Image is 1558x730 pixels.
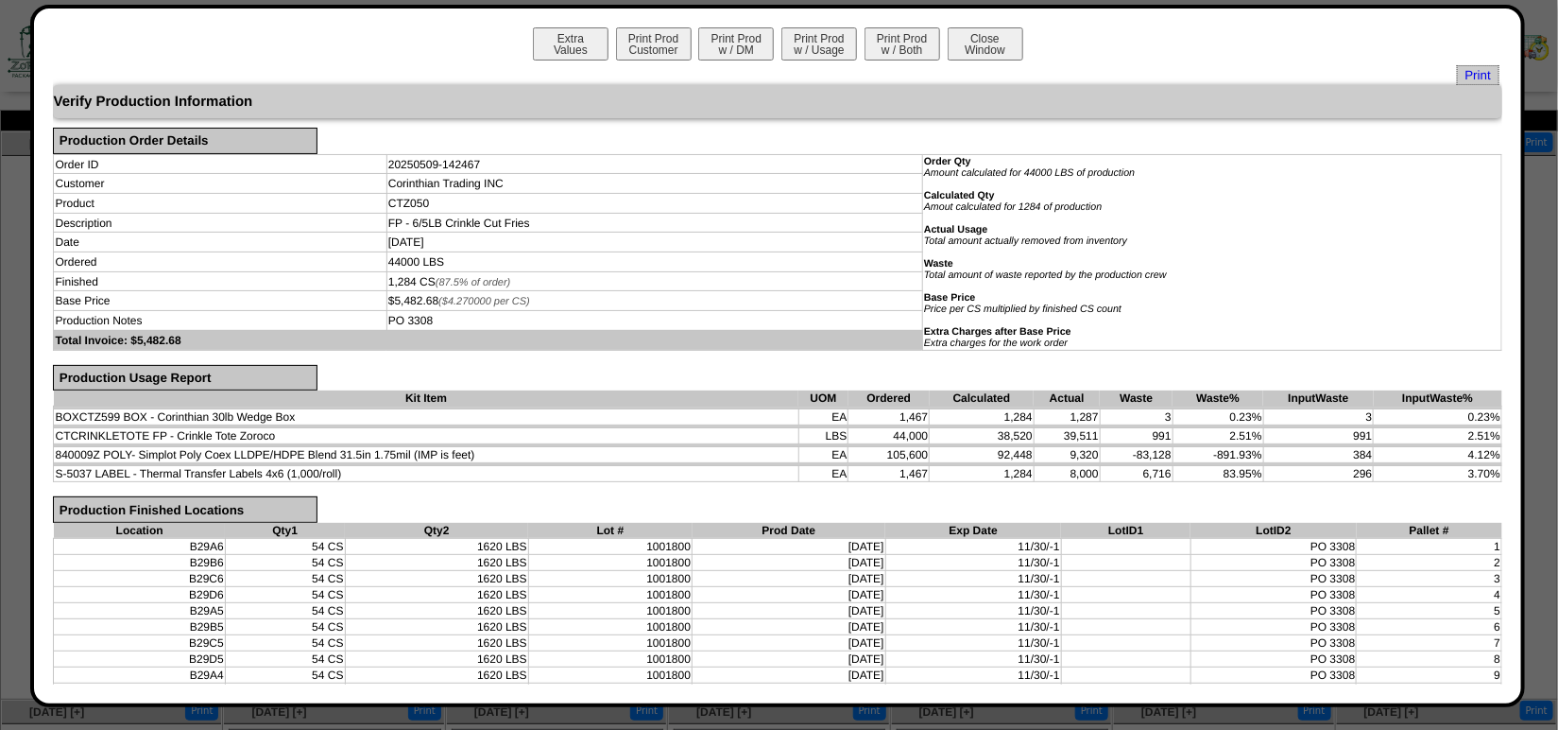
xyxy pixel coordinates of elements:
td: [DATE] [693,570,886,586]
td: EA [798,466,848,482]
button: Print Prodw / DM [698,27,774,61]
td: -891.93% [1173,447,1263,463]
td: 11/30/-1 [885,538,1061,554]
td: 11/30/-1 [885,570,1061,586]
td: 54 CS [225,683,345,699]
td: 6 [1357,618,1502,634]
td: BOXCTZ599 BOX - Corinthian 30lb Wedge Box [54,409,798,426]
td: B29C5 [54,634,225,651]
td: PO 3308 [1190,538,1357,554]
th: Ordered [848,391,930,407]
td: 1620 LBS [345,602,528,618]
b: Base Price [924,292,976,304]
td: 1001800 [528,554,692,570]
td: [DATE] [693,586,886,602]
td: 1620 LBS [345,651,528,667]
td: 1620 LBS [345,618,528,634]
td: 54 CS [225,667,345,683]
td: Finished [54,271,386,291]
td: 1620 LBS [345,586,528,602]
td: 1001800 [528,651,692,667]
th: Qty2 [345,523,528,539]
td: B29B4 [54,683,225,699]
td: 54 CS [225,586,345,602]
td: 1001800 [528,602,692,618]
td: 11/30/-1 [885,651,1061,667]
div: Verify Production Information [53,85,1502,118]
td: LBS [798,428,848,444]
td: Base Price [54,291,386,311]
td: Product [54,194,386,214]
td: EA [798,409,848,426]
td: 0.23% [1173,409,1263,426]
td: 1620 LBS [345,554,528,570]
td: PO 3308 [1190,634,1357,651]
td: Corinthian Trading INC [386,174,922,194]
td: 1620 LBS [345,570,528,586]
td: 11/30/-1 [885,683,1061,699]
td: 39,511 [1034,428,1100,444]
td: 1,287 [1034,409,1100,426]
td: 1,284 [930,409,1035,426]
td: 384 [1263,447,1374,463]
th: InputWaste [1263,391,1374,407]
td: PO 3308 [1190,586,1357,602]
td: 4 [1357,586,1502,602]
div: Production Order Details [53,128,317,154]
td: [DATE] [693,667,886,683]
i: Amount calculated for 44000 LBS of production [924,167,1135,179]
td: PO 3308 [1190,570,1357,586]
b: Order Qty [924,156,971,167]
td: EA [798,447,848,463]
td: [DATE] [693,634,886,651]
i: Price per CS multiplied by finished CS count [924,304,1121,315]
td: 991 [1263,428,1374,444]
td: 3 [1263,409,1374,426]
th: InputWaste% [1374,391,1502,407]
td: 54 CS [225,554,345,570]
td: PO 3308 [386,311,922,331]
td: B29B5 [54,618,225,634]
td: PO 3308 [1190,667,1357,683]
td: 54 CS [225,538,345,554]
td: 1620 LBS [345,683,528,699]
a: Print [1457,65,1499,85]
th: Location [54,523,225,539]
td: $5,482.68 [386,291,922,311]
td: Total Invoice: $5,482.68 [54,330,923,350]
span: ($4.270000 per CS) [438,296,530,307]
td: 2.51% [1173,428,1263,444]
td: 7 [1357,634,1502,651]
td: 1001800 [528,538,692,554]
span: (87.5% of order) [436,277,510,288]
th: Actual [1034,391,1100,407]
td: 1001800 [528,570,692,586]
td: 11/30/-1 [885,602,1061,618]
td: 8,000 [1034,466,1100,482]
td: 991 [1100,428,1173,444]
button: Print Prodw / Usage [781,27,857,61]
td: 11/30/-1 [885,586,1061,602]
th: Waste [1100,391,1173,407]
td: 11/30/-1 [885,618,1061,634]
td: 2 [1357,554,1502,570]
th: Calculated [930,391,1035,407]
th: Lot # [528,523,692,539]
td: S-5037 LABEL - Thermal Transfer Labels 4x6 (1,000/roll) [54,466,798,482]
th: Exp Date [885,523,1061,539]
td: 20250509-142467 [386,154,922,174]
div: Production Usage Report [53,365,317,391]
td: [DATE] [693,538,886,554]
td: 1001800 [528,683,692,699]
td: CTCRINKLETOTE FP - Crinkle Tote Zoroco [54,428,798,444]
td: 44000 LBS [386,252,922,272]
td: B29B6 [54,554,225,570]
td: 1620 LBS [345,634,528,651]
td: 54 CS [225,602,345,618]
td: 83.95% [1173,466,1263,482]
td: PO 3308 [1190,618,1357,634]
td: CTZ050 [386,194,922,214]
td: Production Notes [54,311,386,331]
td: 38,520 [930,428,1035,444]
button: Print ProdCustomer [616,27,692,61]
